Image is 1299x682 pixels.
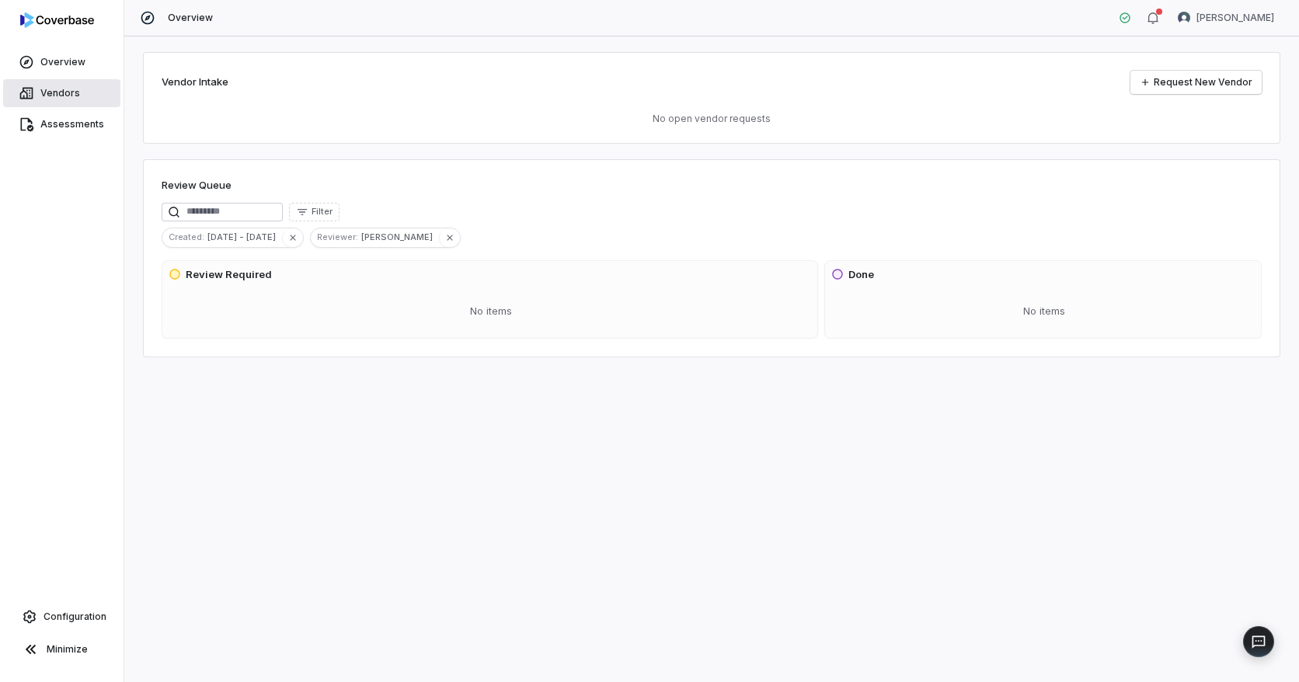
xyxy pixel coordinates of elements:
[1130,71,1262,94] a: Request New Vendor
[47,643,88,656] span: Minimize
[3,79,120,107] a: Vendors
[40,87,80,99] span: Vendors
[361,230,439,244] span: [PERSON_NAME]
[162,230,207,244] span: Created :
[311,230,361,244] span: Reviewer :
[162,178,232,193] h1: Review Queue
[20,12,94,28] img: logo-D7KZi-bG.svg
[312,206,333,217] span: Filter
[1178,12,1190,24] img: Emma Belmont avatar
[3,110,120,138] a: Assessments
[6,634,117,665] button: Minimize
[169,291,814,332] div: No items
[831,291,1258,332] div: No items
[40,118,104,130] span: Assessments
[289,203,340,221] button: Filter
[40,56,85,68] span: Overview
[186,267,272,283] h3: Review Required
[44,611,106,623] span: Configuration
[6,603,117,631] a: Configuration
[207,230,282,244] span: [DATE] - [DATE]
[3,48,120,76] a: Overview
[1168,6,1283,30] button: Emma Belmont avatar[PERSON_NAME]
[848,267,874,283] h3: Done
[162,113,1262,125] p: No open vendor requests
[168,12,213,24] span: Overview
[1196,12,1274,24] span: [PERSON_NAME]
[162,75,228,90] h2: Vendor Intake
